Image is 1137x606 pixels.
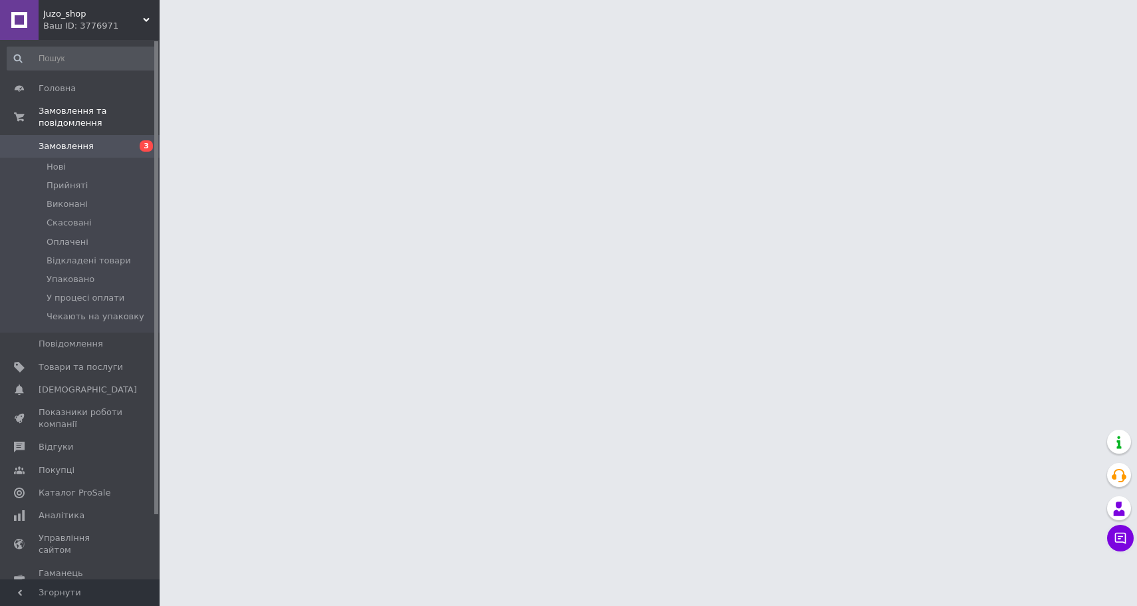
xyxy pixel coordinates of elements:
[47,273,94,285] span: Упаковано
[39,105,160,129] span: Замовлення та повідомлення
[140,140,153,152] span: 3
[39,82,76,94] span: Головна
[47,180,88,192] span: Прийняті
[47,236,88,248] span: Оплачені
[39,567,123,591] span: Гаманець компанії
[39,441,73,453] span: Відгуки
[47,255,131,267] span: Відкладені товари
[47,311,144,323] span: Чекають на упаковку
[39,384,137,396] span: [DEMOGRAPHIC_DATA]
[1107,525,1134,551] button: Чат з покупцем
[47,198,88,210] span: Виконані
[47,217,92,229] span: Скасовані
[39,510,84,522] span: Аналітика
[43,20,160,32] div: Ваш ID: 3776971
[47,161,66,173] span: Нові
[39,487,110,499] span: Каталог ProSale
[39,406,123,430] span: Показники роботи компанії
[39,361,123,373] span: Товари та послуги
[39,532,123,556] span: Управління сайтом
[7,47,157,71] input: Пошук
[47,292,124,304] span: У процесі оплати
[43,8,143,20] span: Juzo_shop
[39,464,74,476] span: Покупці
[39,140,94,152] span: Замовлення
[39,338,103,350] span: Повідомлення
